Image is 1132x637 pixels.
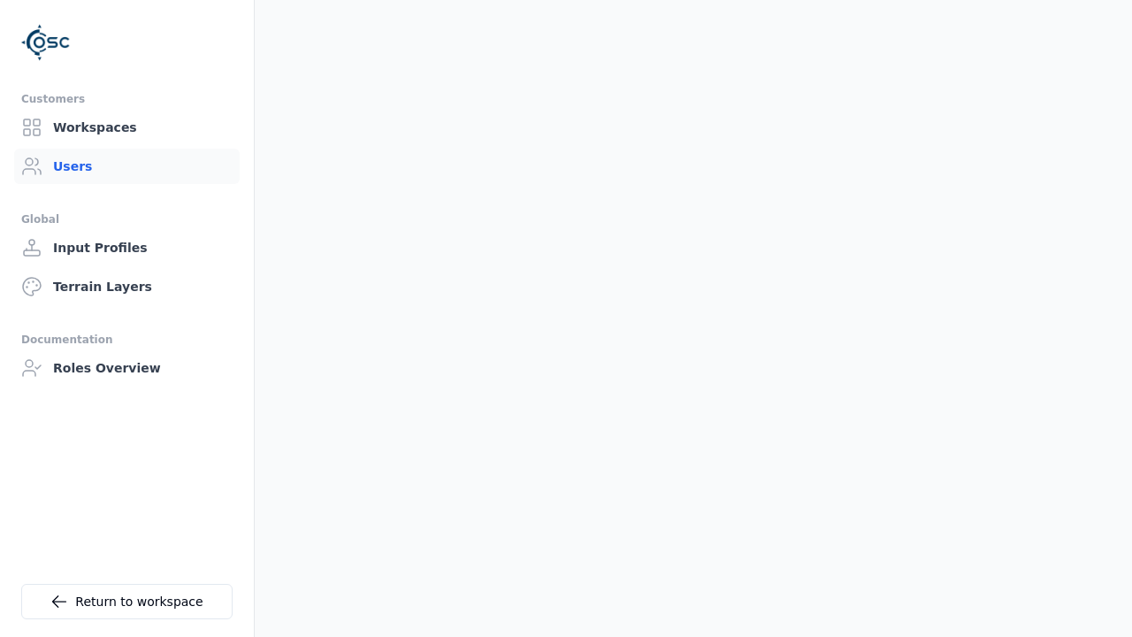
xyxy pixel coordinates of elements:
[14,230,240,265] a: Input Profiles
[14,269,240,304] a: Terrain Layers
[14,350,240,386] a: Roles Overview
[21,584,233,619] a: Return to workspace
[21,88,233,110] div: Customers
[14,110,240,145] a: Workspaces
[14,149,240,184] a: Users
[21,209,233,230] div: Global
[21,329,233,350] div: Documentation
[21,18,71,67] img: Logo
